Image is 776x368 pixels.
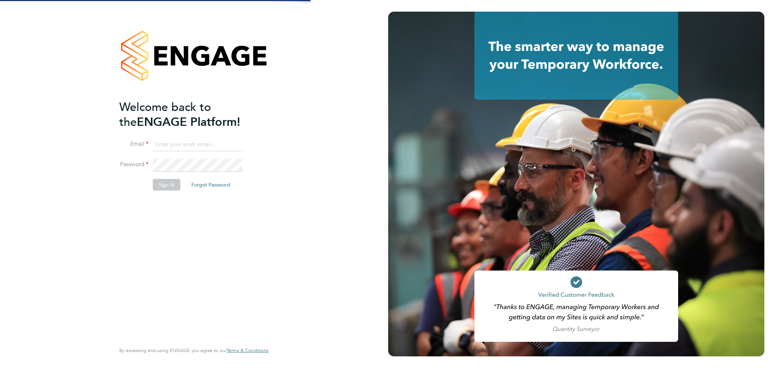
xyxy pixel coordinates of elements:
[119,161,148,168] label: Password
[153,179,180,191] button: Sign In
[186,179,236,191] button: Forgot Password
[227,347,268,353] span: Terms & Conditions
[119,140,148,148] label: Email
[153,138,243,151] input: Enter your work email...
[119,100,261,129] h2: ENGAGE Platform!
[227,348,268,353] a: Terms & Conditions
[119,347,268,353] span: By accessing and using ENGAGE you agree to our
[119,100,211,129] span: Welcome back to the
